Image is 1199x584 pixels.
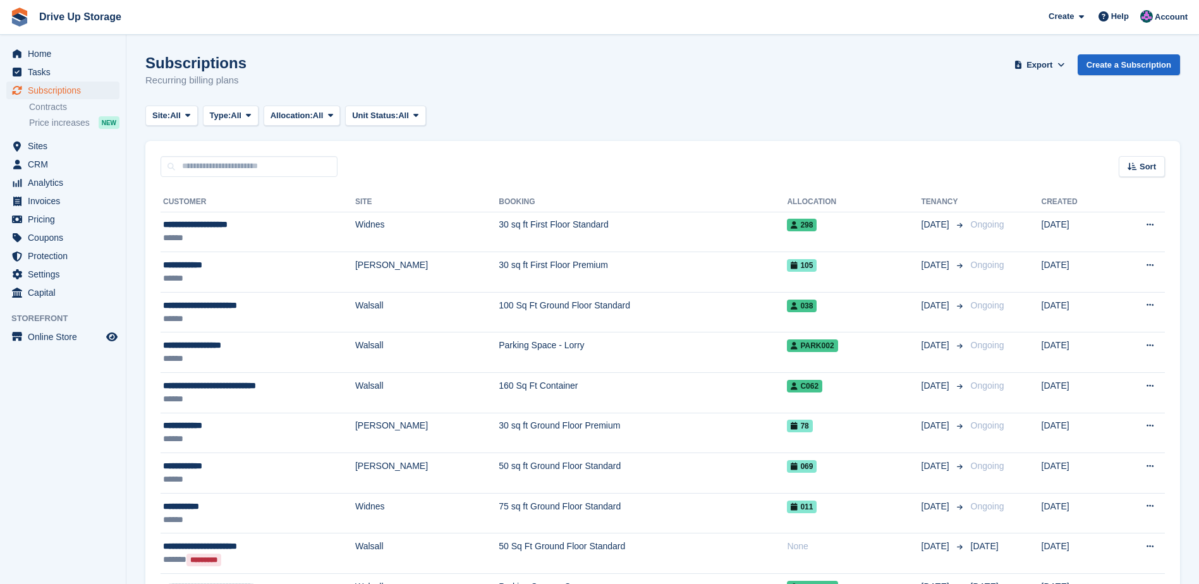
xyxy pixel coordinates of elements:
[1042,373,1113,413] td: [DATE]
[971,461,1004,471] span: Ongoing
[499,493,787,533] td: 75 sq ft Ground Floor Standard
[28,265,104,283] span: Settings
[787,501,817,513] span: 011
[170,109,181,122] span: All
[6,328,119,346] a: menu
[1012,54,1068,75] button: Export
[1042,252,1113,293] td: [DATE]
[922,379,952,392] span: [DATE]
[29,117,90,129] span: Price increases
[499,252,787,293] td: 30 sq ft First Floor Premium
[355,453,499,494] td: [PERSON_NAME]
[28,192,104,210] span: Invoices
[231,109,241,122] span: All
[1042,332,1113,373] td: [DATE]
[352,109,398,122] span: Unit Status:
[271,109,313,122] span: Allocation:
[787,300,817,312] span: 038
[922,419,952,432] span: [DATE]
[971,260,1004,270] span: Ongoing
[355,533,499,574] td: Walsall
[28,137,104,155] span: Sites
[355,373,499,413] td: Walsall
[971,219,1004,229] span: Ongoing
[787,380,822,392] span: C062
[1042,413,1113,453] td: [DATE]
[313,109,324,122] span: All
[34,6,126,27] a: Drive Up Storage
[6,82,119,99] a: menu
[499,292,787,332] td: 100 Sq Ft Ground Floor Standard
[10,8,29,27] img: stora-icon-8386f47178a22dfd0bd8f6a31ec36ba5ce8667c1dd55bd0f319d3a0aa187defe.svg
[355,413,499,453] td: [PERSON_NAME]
[104,329,119,344] a: Preview store
[922,299,952,312] span: [DATE]
[787,219,817,231] span: 298
[499,192,787,212] th: Booking
[28,210,104,228] span: Pricing
[6,174,119,192] a: menu
[145,73,246,88] p: Recurring billing plans
[345,106,425,126] button: Unit Status: All
[6,63,119,81] a: menu
[787,339,837,352] span: PARK002
[787,259,817,272] span: 105
[355,332,499,373] td: Walsall
[355,292,499,332] td: Walsall
[6,247,119,265] a: menu
[499,533,787,574] td: 50 Sq Ft Ground Floor Standard
[203,106,259,126] button: Type: All
[1042,533,1113,574] td: [DATE]
[1140,10,1153,23] img: Andy
[1042,292,1113,332] td: [DATE]
[29,101,119,113] a: Contracts
[355,192,499,212] th: Site
[29,116,119,130] a: Price increases NEW
[28,247,104,265] span: Protection
[11,312,126,325] span: Storefront
[28,155,104,173] span: CRM
[1026,59,1052,71] span: Export
[28,45,104,63] span: Home
[1155,11,1188,23] span: Account
[6,45,119,63] a: menu
[1042,493,1113,533] td: [DATE]
[28,229,104,246] span: Coupons
[922,218,952,231] span: [DATE]
[145,54,246,71] h1: Subscriptions
[499,212,787,252] td: 30 sq ft First Floor Standard
[971,380,1004,391] span: Ongoing
[1111,10,1129,23] span: Help
[28,82,104,99] span: Subscriptions
[787,192,921,212] th: Allocation
[971,300,1004,310] span: Ongoing
[161,192,355,212] th: Customer
[1042,192,1113,212] th: Created
[145,106,198,126] button: Site: All
[6,210,119,228] a: menu
[787,540,921,553] div: None
[6,229,119,246] a: menu
[1078,54,1180,75] a: Create a Subscription
[1049,10,1074,23] span: Create
[355,212,499,252] td: Widnes
[1140,161,1156,173] span: Sort
[210,109,231,122] span: Type:
[28,174,104,192] span: Analytics
[28,328,104,346] span: Online Store
[28,63,104,81] span: Tasks
[6,265,119,283] a: menu
[787,460,817,473] span: 069
[922,339,952,352] span: [DATE]
[787,420,812,432] span: 78
[922,459,952,473] span: [DATE]
[971,420,1004,430] span: Ongoing
[499,413,787,453] td: 30 sq ft Ground Floor Premium
[971,501,1004,511] span: Ongoing
[398,109,409,122] span: All
[499,453,787,494] td: 50 sq ft Ground Floor Standard
[6,137,119,155] a: menu
[6,192,119,210] a: menu
[1042,212,1113,252] td: [DATE]
[971,340,1004,350] span: Ongoing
